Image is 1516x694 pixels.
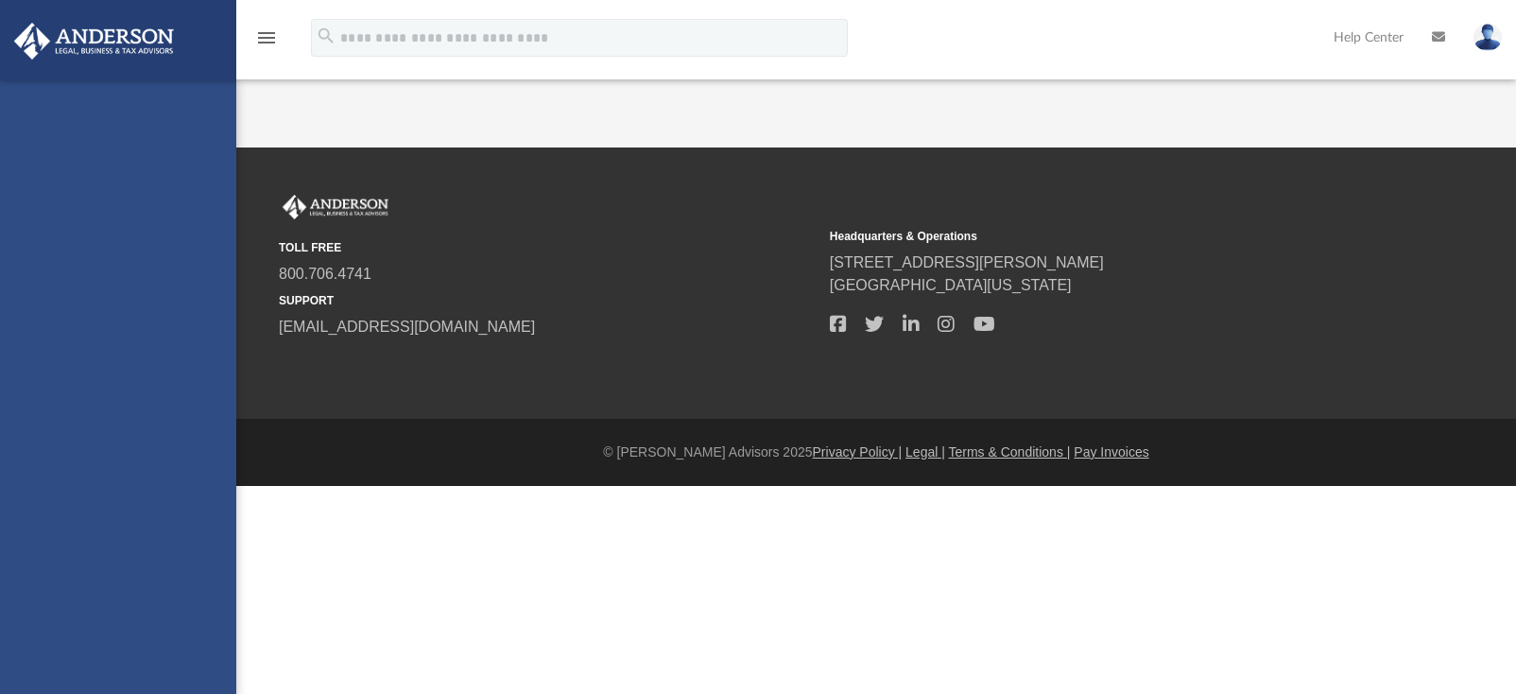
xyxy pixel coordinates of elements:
[279,266,371,282] a: 800.706.4741
[1473,24,1502,51] img: User Pic
[279,319,535,335] a: [EMAIL_ADDRESS][DOMAIN_NAME]
[255,36,278,49] a: menu
[830,228,1368,245] small: Headquarters & Operations
[813,444,903,460] a: Privacy Policy |
[279,239,817,256] small: TOLL FREE
[949,444,1071,460] a: Terms & Conditions |
[279,195,392,219] img: Anderson Advisors Platinum Portal
[279,292,817,309] small: SUPPORT
[316,26,336,46] i: search
[255,26,278,49] i: menu
[1074,444,1148,460] a: Pay Invoices
[905,444,945,460] a: Legal |
[830,254,1104,270] a: [STREET_ADDRESS][PERSON_NAME]
[9,23,180,60] img: Anderson Advisors Platinum Portal
[830,277,1072,293] a: [GEOGRAPHIC_DATA][US_STATE]
[236,442,1516,462] div: © [PERSON_NAME] Advisors 2025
